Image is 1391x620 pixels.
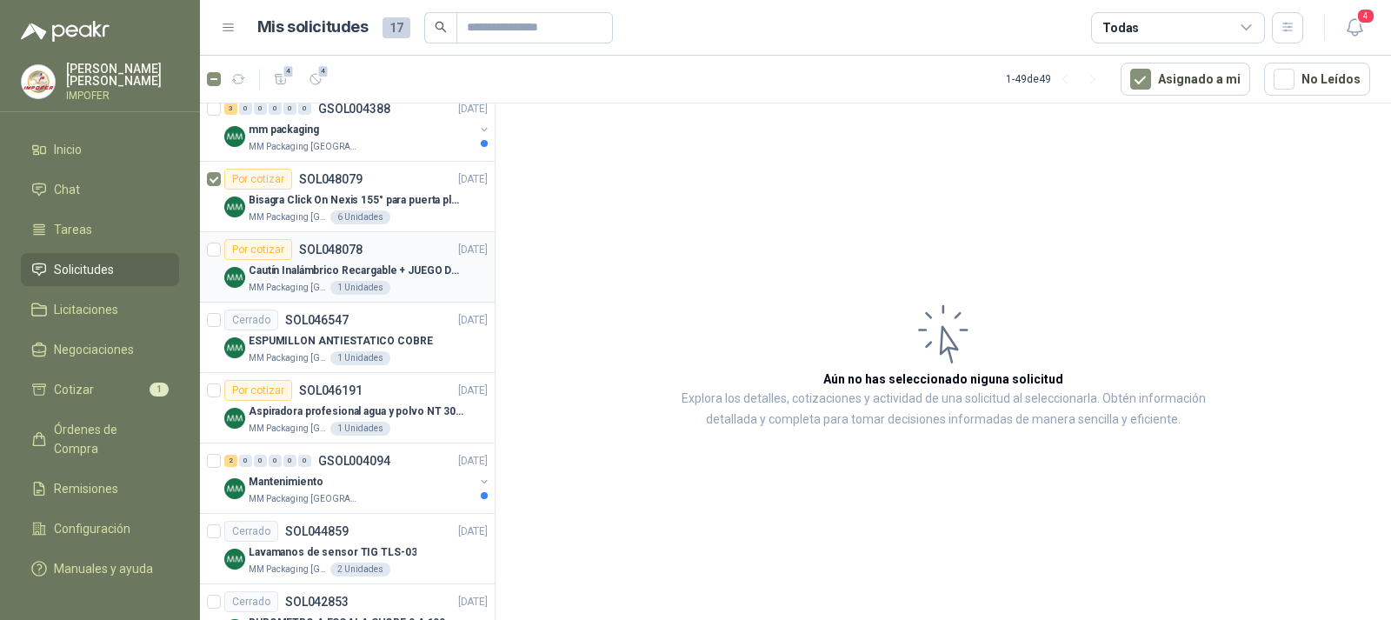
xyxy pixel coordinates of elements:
[1102,18,1139,37] div: Todas
[21,413,179,465] a: Órdenes de Compra
[435,21,447,33] span: search
[54,180,80,199] span: Chat
[200,162,495,232] a: Por cotizarSOL048079[DATE] Company LogoBisagra Click On Nexis 155° para puerta plegable Grass con...
[54,140,82,159] span: Inicio
[458,171,488,188] p: [DATE]
[249,422,327,436] p: MM Packaging [GEOGRAPHIC_DATA]
[285,314,349,326] p: SOL046547
[249,403,465,420] p: Aspiradora profesional agua y polvo NT 30/1 Karcher
[458,453,488,470] p: [DATE]
[299,173,363,185] p: SOL048079
[21,253,179,286] a: Solicitudes
[458,101,488,117] p: [DATE]
[249,333,433,350] p: ESPUMILLON ANTIESTATICO COBRE
[1356,8,1375,24] span: 4
[383,17,410,38] span: 17
[224,267,245,288] img: Company Logo
[224,239,292,260] div: Por cotizar
[54,519,130,538] span: Configuración
[249,474,323,490] p: Mantenimiento
[224,450,491,506] a: 2 0 0 0 0 0 GSOL004094[DATE] Company LogoMantenimientoMM Packaging [GEOGRAPHIC_DATA]
[21,173,179,206] a: Chat
[224,310,278,330] div: Cerrado
[458,383,488,399] p: [DATE]
[285,596,349,608] p: SOL042853
[224,197,245,217] img: Company Logo
[54,220,92,239] span: Tareas
[150,383,169,397] span: 1
[54,380,94,399] span: Cotizar
[224,103,237,115] div: 3
[224,408,245,429] img: Company Logo
[298,455,311,467] div: 0
[21,373,179,406] a: Cotizar1
[249,122,319,138] p: mm packaging
[1339,12,1370,43] button: 4
[66,90,179,101] p: IMPOFER
[269,455,282,467] div: 0
[21,512,179,545] a: Configuración
[458,523,488,540] p: [DATE]
[249,192,465,209] p: Bisagra Click On Nexis 155° para puerta plegable Grass con base de montaje
[200,373,495,443] a: Por cotizarSOL046191[DATE] Company LogoAspiradora profesional agua y polvo NT 30/1 KarcherMM Pack...
[269,103,282,115] div: 0
[1264,63,1370,96] button: No Leídos
[283,103,296,115] div: 0
[54,300,118,319] span: Licitaciones
[330,281,390,295] div: 1 Unidades
[298,103,311,115] div: 0
[330,210,390,224] div: 6 Unidades
[1006,65,1107,93] div: 1 - 49 de 49
[249,351,327,365] p: MM Packaging [GEOGRAPHIC_DATA]
[317,64,329,78] span: 4
[318,455,390,467] p: GSOL004094
[283,64,295,78] span: 4
[21,213,179,246] a: Tareas
[299,243,363,256] p: SOL048078
[21,333,179,366] a: Negociaciones
[200,514,495,584] a: CerradoSOL044859[DATE] Company LogoLavamanos de sensor TIG TLS-03MM Packaging [GEOGRAPHIC_DATA]2 ...
[302,65,329,93] button: 4
[54,420,163,458] span: Órdenes de Compra
[249,140,358,154] p: MM Packaging [GEOGRAPHIC_DATA]
[249,263,465,279] p: Cautín Inalámbrico Recargable + JUEGO DE PUNTAS
[200,232,495,303] a: Por cotizarSOL048078[DATE] Company LogoCautín Inalámbrico Recargable + JUEGO DE PUNTASMM Packagin...
[224,169,292,190] div: Por cotizar
[299,384,363,397] p: SOL046191
[224,591,278,612] div: Cerrado
[249,210,327,224] p: MM Packaging [GEOGRAPHIC_DATA]
[330,351,390,365] div: 1 Unidades
[1121,63,1250,96] button: Asignado a mi
[249,544,416,561] p: Lavamanos de sensor TIG TLS-03
[458,594,488,610] p: [DATE]
[54,340,134,359] span: Negociaciones
[224,455,237,467] div: 2
[458,242,488,258] p: [DATE]
[224,478,245,499] img: Company Logo
[21,472,179,505] a: Remisiones
[224,337,245,358] img: Company Logo
[224,521,278,542] div: Cerrado
[458,312,488,329] p: [DATE]
[66,63,179,87] p: [PERSON_NAME] [PERSON_NAME]
[200,303,495,373] a: CerradoSOL046547[DATE] Company LogoESPUMILLON ANTIESTATICO COBREMM Packaging [GEOGRAPHIC_DATA]1 U...
[823,370,1063,389] h3: Aún no has seleccionado niguna solicitud
[239,103,252,115] div: 0
[21,21,110,42] img: Logo peakr
[254,103,267,115] div: 0
[330,563,390,577] div: 2 Unidades
[249,492,358,506] p: MM Packaging [GEOGRAPHIC_DATA]
[239,455,252,467] div: 0
[224,98,491,154] a: 3 0 0 0 0 0 GSOL004388[DATE] Company Logomm packagingMM Packaging [GEOGRAPHIC_DATA]
[283,455,296,467] div: 0
[22,65,55,98] img: Company Logo
[249,563,327,577] p: MM Packaging [GEOGRAPHIC_DATA]
[224,380,292,401] div: Por cotizar
[254,455,267,467] div: 0
[669,389,1217,430] p: Explora los detalles, cotizaciones y actividad de una solicitud al seleccionarla. Obtén informaci...
[54,559,153,578] span: Manuales y ayuda
[54,260,114,279] span: Solicitudes
[224,126,245,147] img: Company Logo
[318,103,390,115] p: GSOL004388
[249,281,327,295] p: MM Packaging [GEOGRAPHIC_DATA]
